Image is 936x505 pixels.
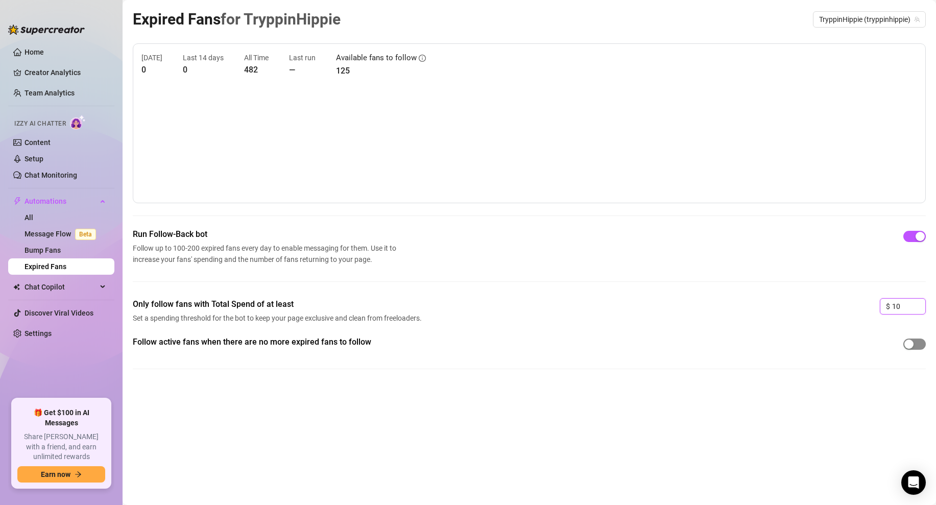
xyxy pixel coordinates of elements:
[819,12,920,27] span: TryppinHippie (tryppinhippie)
[13,283,20,291] img: Chat Copilot
[914,16,920,22] span: team
[183,63,224,76] article: 0
[75,229,96,240] span: Beta
[25,309,93,317] a: Discover Viral Videos
[221,10,341,28] span: for TryppinHippie
[25,246,61,254] a: Bump Fans
[141,52,162,63] article: [DATE]
[25,213,33,222] a: All
[133,228,400,241] span: Run Follow-Back bot
[244,52,269,63] article: All Time
[183,52,224,63] article: Last 14 days
[25,89,75,97] a: Team Analytics
[336,52,417,64] article: Available fans to follow
[133,7,341,31] article: Expired Fans
[901,470,926,495] div: Open Intercom Messenger
[14,119,66,129] span: Izzy AI Chatter
[13,197,21,205] span: thunderbolt
[133,243,400,265] span: Follow up to 100-200 expired fans every day to enable messaging for them. Use it to increase your...
[25,193,97,209] span: Automations
[25,230,100,238] a: Message FlowBeta
[244,63,269,76] article: 482
[41,470,70,478] span: Earn now
[17,408,105,428] span: 🎁 Get $100 in AI Messages
[25,48,44,56] a: Home
[75,471,82,478] span: arrow-right
[25,171,77,179] a: Chat Monitoring
[133,298,425,310] span: Only follow fans with Total Spend of at least
[25,155,43,163] a: Setup
[25,329,52,338] a: Settings
[133,312,425,324] span: Set a spending threshold for the bot to keep your page exclusive and clean from freeloaders.
[25,279,97,295] span: Chat Copilot
[8,25,85,35] img: logo-BBDzfeDw.svg
[25,262,66,271] a: Expired Fans
[336,64,426,77] article: 125
[133,336,425,348] span: Follow active fans when there are no more expired fans to follow
[17,432,105,462] span: Share [PERSON_NAME] with a friend, and earn unlimited rewards
[419,55,426,62] span: info-circle
[25,138,51,147] a: Content
[70,115,86,130] img: AI Chatter
[892,299,925,314] input: 0.00
[17,466,105,483] button: Earn nowarrow-right
[289,52,316,63] article: Last run
[25,64,106,81] a: Creator Analytics
[141,63,162,76] article: 0
[289,63,316,76] article: —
